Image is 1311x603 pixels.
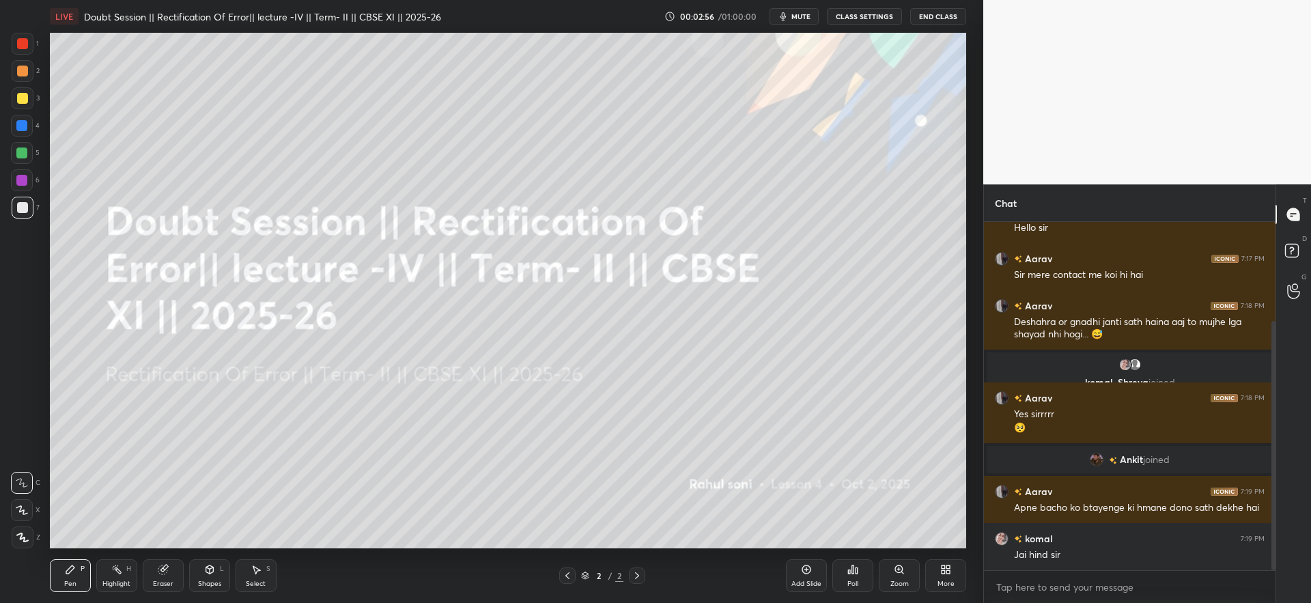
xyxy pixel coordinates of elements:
div: 🥺 [1014,421,1265,435]
div: Poll [847,580,858,587]
div: S [266,565,270,572]
h6: komal [1022,531,1053,546]
h6: Aarav [1022,391,1052,405]
img: iconic-dark.1390631f.png [1211,255,1239,263]
img: no-rating-badge.077c3623.svg [1014,488,1022,496]
img: 64fdd4fd6d0347f495674959b20acba5.jpg [995,485,1009,499]
div: Pen [64,580,76,587]
div: 4 [11,115,40,137]
div: 1 [12,33,39,55]
div: 2 [615,570,623,582]
img: no-rating-badge.077c3623.svg [1014,535,1022,543]
p: D [1302,234,1307,244]
img: 64fdd4fd6d0347f495674959b20acba5.jpg [995,299,1009,313]
div: Zoom [890,580,909,587]
div: 7:17 PM [1241,255,1265,263]
div: 3 [12,87,40,109]
div: Hello sir [1014,221,1265,235]
div: 5 [11,142,40,164]
p: T [1303,195,1307,206]
div: Apne bacho ko btayenge ki hmane dono sath dekhe hai [1014,501,1265,515]
span: joined [1148,376,1175,389]
img: iconic-dark.1390631f.png [1211,488,1238,496]
h6: Aarav [1022,484,1052,499]
div: 7 [12,197,40,219]
img: default.png [1128,358,1142,371]
div: grid [984,222,1275,570]
div: Yes sirrrrr [1014,408,1265,421]
div: 7:18 PM [1241,394,1265,402]
span: mute [791,12,810,21]
img: iconic-dark.1390631f.png [1211,302,1238,310]
img: no-rating-badge.077c3623.svg [1014,395,1022,402]
div: 7:19 PM [1241,488,1265,496]
p: komal, Shreya [996,377,1264,388]
span: Ankit [1120,454,1143,465]
div: Jai hind sir [1014,548,1265,562]
img: iconic-dark.1390631f.png [1211,394,1238,402]
div: 7:19 PM [1241,535,1265,543]
img: no-rating-badge.077c3623.svg [1014,303,1022,310]
div: 7:18 PM [1241,302,1265,310]
div: P [81,565,85,572]
div: Add Slide [791,580,821,587]
div: Highlight [102,580,130,587]
div: Shapes [198,580,221,587]
div: Eraser [153,580,173,587]
img: no-rating-badge.077c3623.svg [1014,255,1022,263]
div: Z [12,527,40,548]
span: joined [1143,454,1170,465]
button: End Class [910,8,966,25]
div: 2 [592,572,606,580]
p: G [1301,272,1307,282]
div: L [220,565,224,572]
div: Sir mere contact me koi hi hai [1014,268,1265,282]
img: d852b2e9e7f14060886b20679a33e111.jpg [1090,453,1103,466]
div: 2 [12,60,40,82]
h4: Doubt Session || Rectification Of Error|| lecture -IV || Term- II || CBSE XI || 2025-26 [84,10,441,23]
img: 64fdd4fd6d0347f495674959b20acba5.jpg [995,391,1009,405]
div: X [11,499,40,521]
div: H [126,565,131,572]
img: 975ecd9776284713a6878d052d838006.jpg [995,532,1009,546]
img: 975ecd9776284713a6878d052d838006.jpg [1118,358,1132,371]
img: 64fdd4fd6d0347f495674959b20acba5.jpg [995,252,1009,266]
h6: Aarav [1022,251,1052,266]
div: C [11,472,40,494]
div: More [938,580,955,587]
button: mute [770,8,819,25]
div: / [608,572,612,580]
div: Deshahra or gnadhi janti sath haina aaj to mujhe lga shayad nhi hogi... 😅 [1014,315,1265,341]
div: Select [246,580,266,587]
button: CLASS SETTINGS [827,8,902,25]
div: LIVE [50,8,79,25]
img: no-rating-badge.077c3623.svg [1109,457,1117,464]
h6: Aarav [1022,298,1052,313]
div: 6 [11,169,40,191]
p: Chat [984,185,1028,221]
